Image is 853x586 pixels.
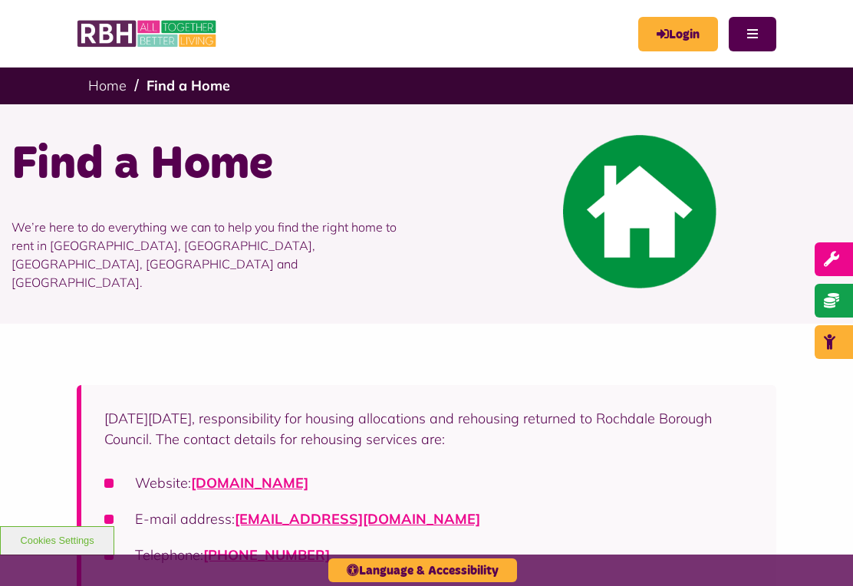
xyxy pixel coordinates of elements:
[104,545,753,565] li: Telephone:
[104,472,753,493] li: Website:
[12,195,415,314] p: We’re here to do everything we can to help you find the right home to rent in [GEOGRAPHIC_DATA], ...
[191,474,308,492] a: [DOMAIN_NAME]
[12,135,415,195] h1: Find a Home
[563,135,716,288] img: Find A Home
[88,77,127,94] a: Home
[104,509,753,529] li: E-mail address:
[235,510,480,528] a: [EMAIL_ADDRESS][DOMAIN_NAME]
[77,15,219,52] img: RBH
[784,517,853,586] iframe: Netcall Web Assistant for live chat
[328,558,517,582] button: Language & Accessibility
[203,546,330,564] a: [PHONE_NUMBER]
[104,408,753,449] p: [DATE][DATE], responsibility for housing allocations and rehousing returned to Rochdale Borough C...
[729,17,776,51] button: Navigation
[638,17,718,51] a: MyRBH
[147,77,230,94] a: Find a Home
